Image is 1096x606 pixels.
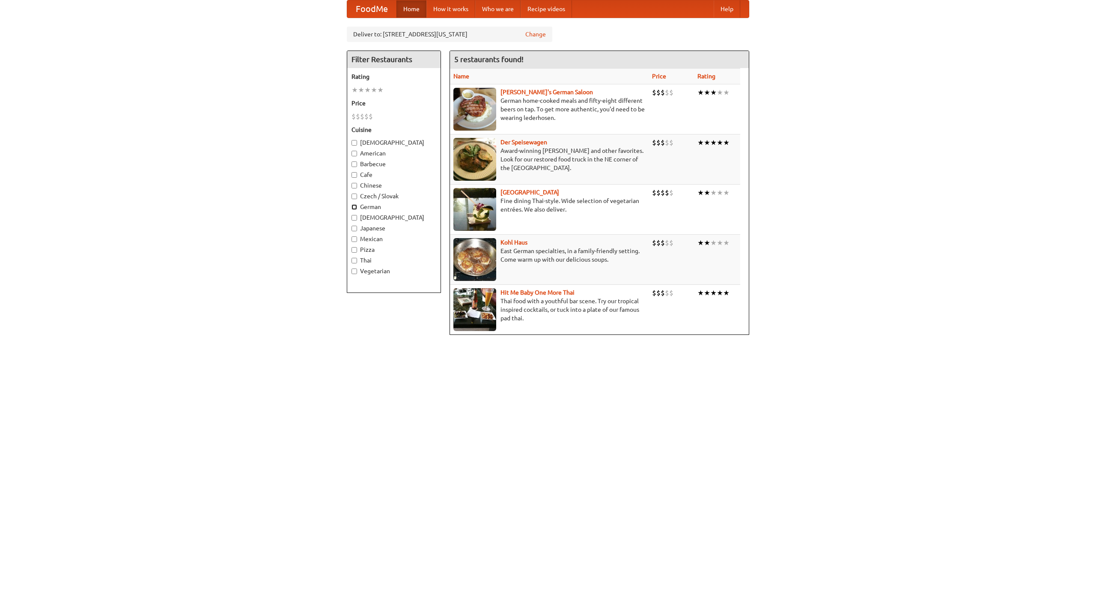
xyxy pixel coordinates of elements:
img: esthers.jpg [453,88,496,131]
a: Hit Me Baby One More Thai [500,289,575,296]
input: American [351,151,357,156]
li: ★ [371,85,377,95]
li: ★ [723,138,730,147]
label: German [351,203,436,211]
li: $ [364,112,369,121]
a: How it works [426,0,475,18]
li: ★ [697,188,704,197]
a: Rating [697,73,715,80]
a: [GEOGRAPHIC_DATA] [500,189,559,196]
li: ★ [704,88,710,97]
input: Chinese [351,183,357,188]
label: [DEMOGRAPHIC_DATA] [351,213,436,222]
li: $ [656,138,661,147]
li: $ [356,112,360,121]
li: ★ [710,88,717,97]
li: $ [656,288,661,298]
li: $ [665,188,669,197]
label: Czech / Slovak [351,192,436,200]
h5: Cuisine [351,125,436,134]
h5: Price [351,99,436,107]
li: ★ [697,138,704,147]
li: ★ [717,88,723,97]
input: Barbecue [351,161,357,167]
li: ★ [358,85,364,95]
a: Price [652,73,666,80]
li: ★ [717,238,723,248]
input: Cafe [351,172,357,178]
label: [DEMOGRAPHIC_DATA] [351,138,436,147]
a: Kohl Haus [500,239,527,246]
a: Home [396,0,426,18]
li: $ [669,238,673,248]
li: $ [665,138,669,147]
li: $ [665,238,669,248]
li: $ [656,188,661,197]
li: $ [656,238,661,248]
a: [PERSON_NAME]'s German Saloon [500,89,593,96]
b: Der Speisewagen [500,139,547,146]
li: ★ [723,188,730,197]
li: $ [669,288,673,298]
input: Czech / Slovak [351,194,357,199]
label: Pizza [351,245,436,254]
li: ★ [697,238,704,248]
li: $ [652,138,656,147]
li: ★ [704,238,710,248]
li: ★ [723,88,730,97]
li: $ [351,112,356,121]
h4: Filter Restaurants [347,51,441,68]
li: $ [669,138,673,147]
h5: Rating [351,72,436,81]
p: Fine dining Thai-style. Wide selection of vegetarian entrées. We also deliver. [453,197,645,214]
img: babythai.jpg [453,288,496,331]
li: ★ [717,138,723,147]
input: Mexican [351,236,357,242]
input: Japanese [351,226,357,231]
label: Japanese [351,224,436,233]
input: Thai [351,258,357,263]
li: $ [661,188,665,197]
li: ★ [704,138,710,147]
label: Barbecue [351,160,436,168]
input: German [351,204,357,210]
div: Deliver to: [STREET_ADDRESS][US_STATE] [347,27,552,42]
li: ★ [717,188,723,197]
li: $ [369,112,373,121]
li: ★ [704,288,710,298]
li: $ [652,188,656,197]
p: East German specialties, in a family-friendly setting. Come warm up with our delicious soups. [453,247,645,264]
label: Chinese [351,181,436,190]
li: $ [652,288,656,298]
a: FoodMe [347,0,396,18]
a: Who we are [475,0,521,18]
li: $ [652,88,656,97]
img: satay.jpg [453,188,496,231]
li: $ [652,238,656,248]
a: Name [453,73,469,80]
li: $ [360,112,364,121]
label: Cafe [351,170,436,179]
li: $ [661,288,665,298]
li: $ [665,288,669,298]
li: $ [661,138,665,147]
label: Vegetarian [351,267,436,275]
a: Help [714,0,740,18]
li: ★ [697,288,704,298]
li: ★ [717,288,723,298]
li: ★ [351,85,358,95]
p: Thai food with a youthful bar scene. Try our tropical inspired cocktails, or tuck into a plate of... [453,297,645,322]
input: [DEMOGRAPHIC_DATA] [351,140,357,146]
img: kohlhaus.jpg [453,238,496,281]
li: ★ [704,188,710,197]
li: ★ [723,238,730,248]
li: ★ [377,85,384,95]
p: German home-cooked meals and fifty-eight different beers on tap. To get more authentic, you'd nee... [453,96,645,122]
li: $ [669,188,673,197]
input: Pizza [351,247,357,253]
li: ★ [710,138,717,147]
